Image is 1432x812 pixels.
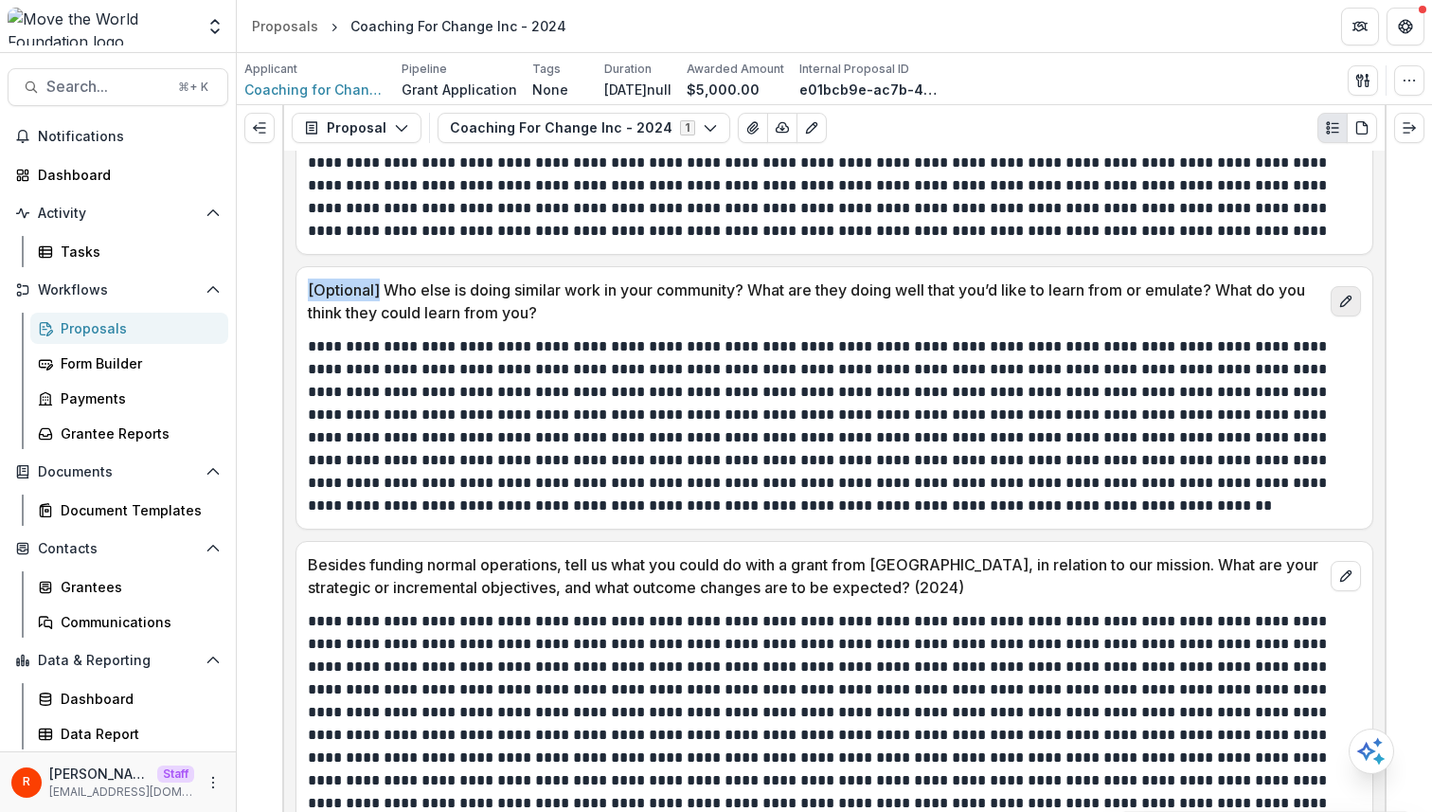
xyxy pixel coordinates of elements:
[8,159,228,190] a: Dashboard
[1331,561,1361,591] button: edit
[174,77,212,98] div: ⌘ + K
[797,113,827,143] button: Edit as form
[402,80,517,99] p: Grant Application
[1347,113,1377,143] button: PDF view
[38,541,198,557] span: Contacts
[532,61,561,78] p: Tags
[61,724,213,744] div: Data Report
[244,12,326,40] a: Proposals
[30,495,228,526] a: Document Templates
[61,388,213,408] div: Payments
[49,784,194,801] p: [EMAIL_ADDRESS][DOMAIN_NAME]
[8,645,228,676] button: Open Data & Reporting
[8,457,228,487] button: Open Documents
[61,353,213,373] div: Form Builder
[38,206,198,222] span: Activity
[438,113,730,143] button: Coaching For Change Inc - 20241
[350,16,566,36] div: Coaching For Change Inc - 2024
[8,68,228,106] button: Search...
[244,113,275,143] button: Expand left
[402,61,447,78] p: Pipeline
[1349,729,1394,774] button: Open AI Assistant
[61,577,213,597] div: Grantees
[30,418,228,449] a: Grantee Reports
[38,165,213,185] div: Dashboard
[1341,8,1379,45] button: Partners
[687,80,760,99] p: $5,000.00
[157,766,194,783] p: Staff
[30,348,228,379] a: Form Builder
[30,236,228,267] a: Tasks
[8,8,194,45] img: Move the World Foundation logo
[308,553,1323,599] p: Besides funding normal operations, tell us what you could do with a grant from [GEOGRAPHIC_DATA],...
[38,653,198,669] span: Data & Reporting
[38,282,198,298] span: Workflows
[61,500,213,520] div: Document Templates
[1387,8,1424,45] button: Get Help
[738,113,768,143] button: View Attached Files
[532,80,568,99] p: None
[61,242,213,262] div: Tasks
[1317,113,1348,143] button: Plaintext view
[1331,286,1361,316] button: edit
[292,113,421,143] button: Proposal
[202,771,224,794] button: More
[799,80,941,99] p: e01bcb9e-ac7b-44c5-81cc-3f5faba4d840
[604,61,652,78] p: Duration
[687,61,784,78] p: Awarded Amount
[30,606,228,638] a: Communications
[30,383,228,414] a: Payments
[61,689,213,709] div: Dashboard
[61,424,213,443] div: Grantee Reports
[30,313,228,344] a: Proposals
[1394,113,1424,143] button: Expand right
[46,78,167,96] span: Search...
[308,279,1323,324] p: [Optional] Who else is doing similar work in your community? What are they doing well that you’d ...
[49,764,150,784] p: [PERSON_NAME]
[8,198,228,228] button: Open Activity
[244,61,297,78] p: Applicant
[252,16,318,36] div: Proposals
[244,80,386,99] a: Coaching for Change Inc
[38,129,221,145] span: Notifications
[61,612,213,632] div: Communications
[604,80,671,99] p: [DATE]null
[8,275,228,305] button: Open Workflows
[202,8,228,45] button: Open entity switcher
[8,533,228,564] button: Open Contacts
[8,121,228,152] button: Notifications
[30,718,228,749] a: Data Report
[244,12,574,40] nav: breadcrumb
[23,776,30,788] div: Raj
[30,571,228,603] a: Grantees
[30,683,228,714] a: Dashboard
[799,61,909,78] p: Internal Proposal ID
[38,464,198,480] span: Documents
[61,318,213,338] div: Proposals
